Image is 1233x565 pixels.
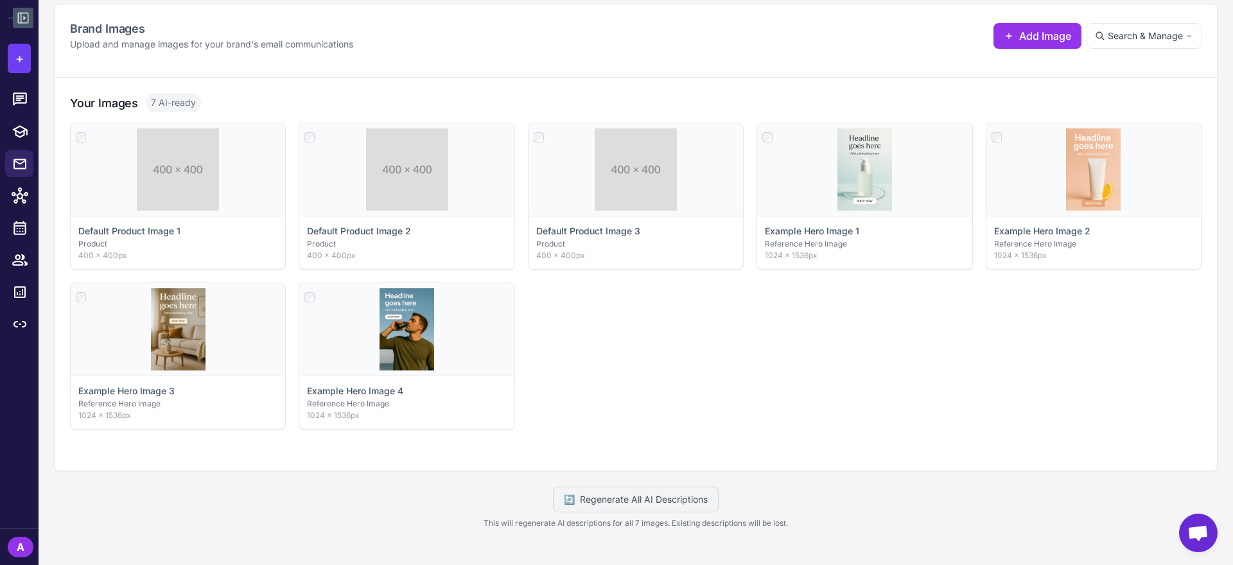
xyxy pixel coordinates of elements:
img: Raleon Logo [8,17,13,18]
p: Reference Hero Image [78,398,277,410]
span: 7 AI-ready [146,93,201,112]
p: Reference Hero Image [765,238,964,250]
p: Upload and manage images for your brand's email communications [70,37,353,51]
h2: Brand Images [70,20,353,37]
span: 🔄 [564,492,575,507]
p: 1024 × 1536px [307,410,506,421]
span: Regenerate All AI Descriptions [580,492,708,507]
button: Add Image [993,23,1081,49]
span: Search & Manage [1108,29,1183,43]
p: 400 × 400px [307,250,506,261]
p: 400 × 400px [78,250,277,261]
p: Default Product Image 1 [78,224,180,238]
h3: Your Images [70,94,138,112]
p: Product [307,238,506,250]
p: This will regenerate AI descriptions for all 7 images. Existing descriptions will be lost. [54,517,1218,529]
p: Default Product Image 3 [536,224,640,238]
p: 1024 × 1536px [78,410,277,421]
button: 🔄Regenerate All AI Descriptions [553,487,719,512]
span: Add Image [1019,28,1071,44]
p: Reference Hero Image [994,238,1193,250]
p: Default Product Image 2 [307,224,411,238]
button: + [8,44,31,73]
p: Reference Hero Image [307,398,506,410]
p: Product [78,238,277,250]
p: Example Hero Image 2 [994,224,1090,238]
p: 1024 × 1536px [765,250,964,261]
div: Open chat [1179,514,1218,552]
p: Product [536,238,735,250]
p: 1024 × 1536px [994,250,1193,261]
p: Example Hero Image 1 [765,224,859,238]
p: 400 × 400px [536,250,735,261]
span: + [15,49,24,68]
p: Example Hero Image 3 [78,384,175,398]
div: A [8,537,33,557]
button: Search & Manage [1087,23,1202,49]
p: Example Hero Image 4 [307,384,403,398]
